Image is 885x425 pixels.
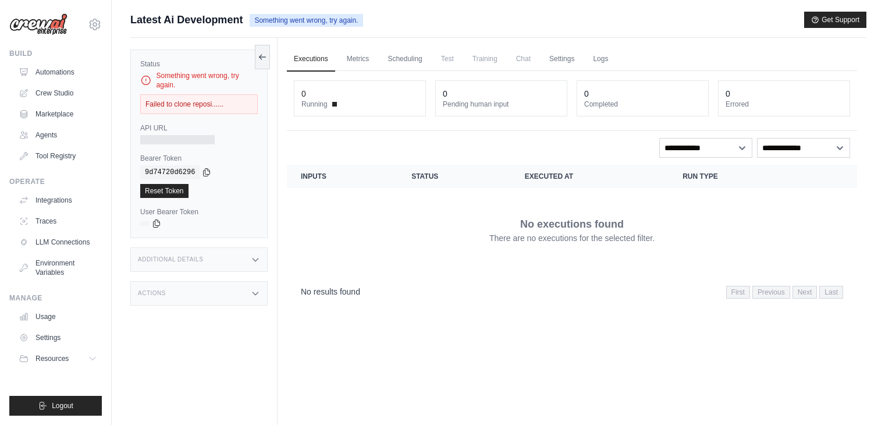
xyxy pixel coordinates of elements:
[250,14,362,27] span: Something went wrong, try again.
[14,105,102,123] a: Marketplace
[140,123,258,133] label: API URL
[9,13,67,36] img: Logo
[301,88,306,100] div: 0
[140,59,258,69] label: Status
[14,147,102,165] a: Tool Registry
[9,293,102,303] div: Manage
[586,47,615,72] a: Logs
[511,165,669,188] th: Executed at
[726,286,750,299] span: First
[819,286,843,299] span: Last
[9,396,102,416] button: Logout
[140,184,189,198] a: Reset Token
[434,47,461,70] span: Test
[443,100,560,109] dt: Pending human input
[140,165,200,179] code: 9d74720d6296
[140,207,258,217] label: User Bearer Token
[301,100,328,109] span: Running
[509,47,538,70] span: Chat is not available until the deployment is complete
[301,286,360,297] p: No results found
[14,126,102,144] a: Agents
[726,286,843,299] nav: Pagination
[726,88,730,100] div: 0
[35,354,69,363] span: Resources
[443,88,447,100] div: 0
[792,286,818,299] span: Next
[381,47,429,72] a: Scheduling
[542,47,581,72] a: Settings
[397,165,511,188] th: Status
[140,94,258,114] div: Failed to clone reposi......
[14,233,102,252] a: LLM Connections
[138,256,203,263] h3: Additional Details
[520,216,624,232] p: No executions found
[9,177,102,186] div: Operate
[804,12,866,28] button: Get Support
[726,100,843,109] dt: Errored
[130,12,243,28] span: Latest Ai Development
[140,71,258,90] div: Something went wrong, try again.
[465,47,504,70] span: Training is not available until the deployment is complete
[14,254,102,282] a: Environment Variables
[140,154,258,163] label: Bearer Token
[14,349,102,368] button: Resources
[669,165,799,188] th: Run Type
[14,63,102,82] a: Automations
[9,49,102,58] div: Build
[340,47,376,72] a: Metrics
[138,290,166,297] h3: Actions
[14,212,102,231] a: Traces
[287,47,335,72] a: Executions
[287,165,397,188] th: Inputs
[287,277,857,306] nav: Pagination
[584,100,701,109] dt: Completed
[14,191,102,210] a: Integrations
[287,165,857,306] section: Crew executions table
[584,88,589,100] div: 0
[14,84,102,102] a: Crew Studio
[14,328,102,347] a: Settings
[752,286,790,299] span: Previous
[14,307,102,326] a: Usage
[52,401,73,410] span: Logout
[489,232,655,244] p: There are no executions for the selected filter.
